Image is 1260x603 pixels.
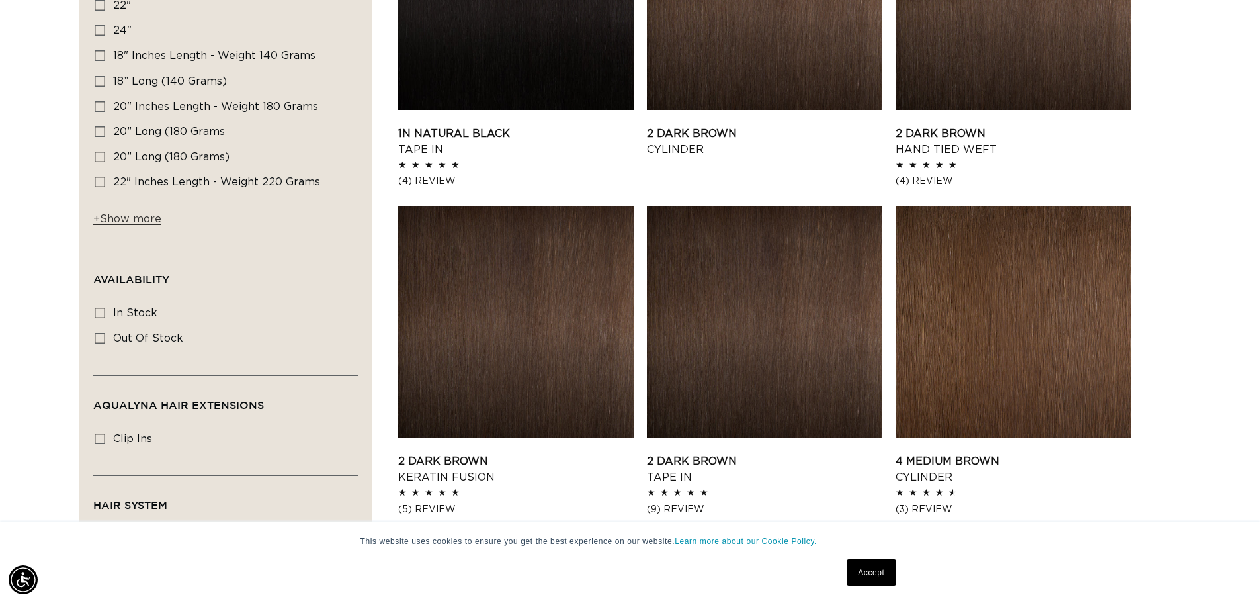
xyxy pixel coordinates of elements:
[398,126,634,158] a: 1N Natural Black Tape In
[113,308,157,318] span: In stock
[9,565,38,594] div: Accessibility Menu
[93,214,100,224] span: +
[896,126,1131,158] a: 2 Dark Brown Hand Tied Weft
[647,126,882,158] a: 2 Dark Brown Cylinder
[113,333,183,344] span: Out of stock
[93,499,167,511] span: Hair System
[93,212,165,233] button: Show more
[113,76,227,87] span: 18” Long (140 grams)
[93,376,358,424] summary: AquaLyna Hair Extensions (0 selected)
[93,250,358,298] summary: Availability (0 selected)
[113,126,225,137] span: 20” Long (180 grams
[896,453,1131,485] a: 4 Medium Brown Cylinder
[113,434,152,444] span: clip ins
[647,453,882,485] a: 2 Dark Brown Tape In
[113,152,230,162] span: 20” Long (180 grams)
[398,453,634,485] a: 2 Dark Brown Keratin Fusion
[360,535,900,547] p: This website uses cookies to ensure you get the best experience on our website.
[113,101,318,112] span: 20" Inches length - Weight 180 grams
[93,273,169,285] span: Availability
[93,399,264,411] span: AquaLyna Hair Extensions
[113,25,132,36] span: 24"
[675,537,817,546] a: Learn more about our Cookie Policy.
[847,559,896,586] a: Accept
[93,214,161,224] span: Show more
[113,177,320,187] span: 22" Inches length - Weight 220 grams
[93,476,358,524] summary: Hair System (0 selected)
[113,50,315,61] span: 18" Inches length - Weight 140 grams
